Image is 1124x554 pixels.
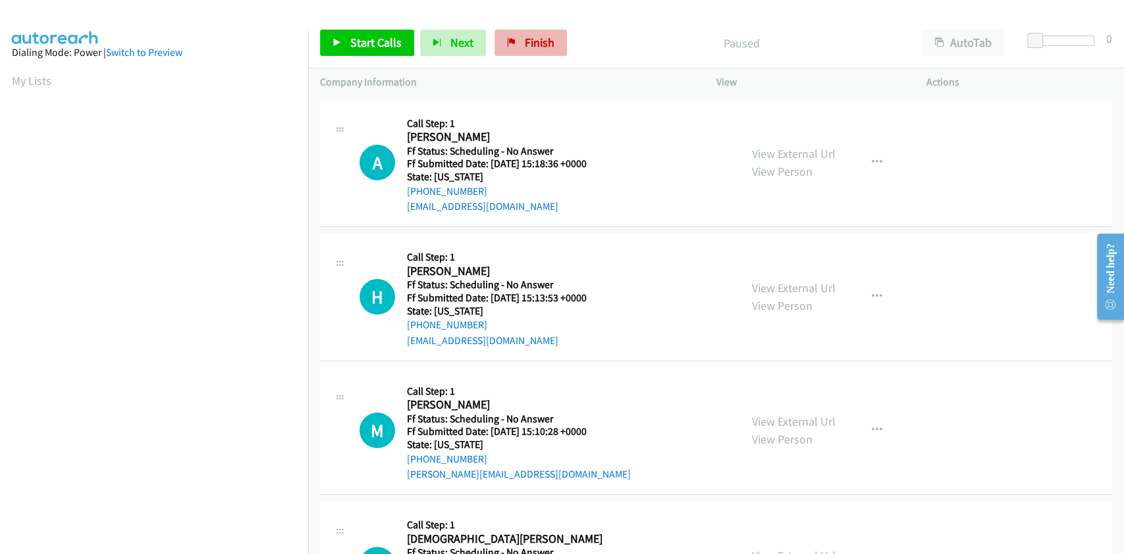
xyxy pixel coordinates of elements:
div: Dialing Mode: Power | [12,45,296,61]
a: [EMAIL_ADDRESS][DOMAIN_NAME] [407,200,558,213]
h1: A [360,145,395,180]
a: Switch to Preview [106,46,182,59]
span: Start Calls [350,35,402,50]
a: View Person [752,298,813,313]
h2: [DEMOGRAPHIC_DATA][PERSON_NAME] [407,532,603,547]
a: View External Url [752,280,836,295]
h5: Call Step: 1 [407,385,631,398]
span: Finish [525,35,554,50]
div: The call is yet to be attempted [360,413,395,448]
iframe: Resource Center [1086,224,1124,329]
a: View External Url [752,146,836,161]
p: Company Information [320,74,693,90]
p: View [716,74,903,90]
a: Start Calls [320,30,414,56]
h5: Call Step: 1 [407,251,603,264]
a: [EMAIL_ADDRESS][DOMAIN_NAME] [407,334,558,347]
h5: Ff Status: Scheduling - No Answer [407,278,603,291]
a: Finish [495,30,567,56]
h5: Ff Status: Scheduling - No Answer [407,145,603,158]
p: Paused [585,34,899,52]
div: 0 [1106,30,1112,47]
a: My Lists [12,73,51,88]
a: View Person [752,164,813,179]
h2: [PERSON_NAME] [407,264,603,279]
a: [PHONE_NUMBER] [407,318,487,331]
button: AutoTab [923,30,1004,56]
a: View Person [752,432,813,447]
a: [PHONE_NUMBER] [407,185,487,197]
div: Delay between calls (in seconds) [1034,36,1094,46]
p: Actions [926,74,1112,90]
h5: State: [US_STATE] [407,438,631,451]
h5: Ff Submitted Date: [DATE] 15:13:53 +0000 [407,291,603,305]
h5: Call Step: 1 [407,518,603,532]
h5: Ff Submitted Date: [DATE] 15:10:28 +0000 [407,425,631,438]
h1: H [360,279,395,315]
h2: [PERSON_NAME] [407,130,603,145]
h5: Call Step: 1 [407,117,603,130]
h5: Ff Submitted Date: [DATE] 15:18:36 +0000 [407,157,603,170]
h5: State: [US_STATE] [407,170,603,184]
h1: M [360,413,395,448]
h5: Ff Status: Scheduling - No Answer [407,413,631,426]
h2: [PERSON_NAME] [407,397,603,413]
a: [PHONE_NUMBER] [407,453,487,465]
div: The call is yet to be attempted [360,279,395,315]
span: Next [450,35,473,50]
button: Next [420,30,486,56]
a: View External Url [752,414,836,429]
h5: State: [US_STATE] [407,305,603,318]
div: The call is yet to be attempted [360,145,395,180]
a: [PERSON_NAME][EMAIL_ADDRESS][DOMAIN_NAME] [407,468,631,480]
